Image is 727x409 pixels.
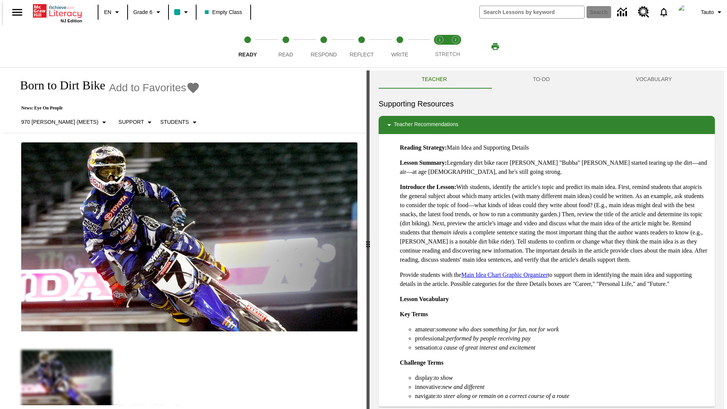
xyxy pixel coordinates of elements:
li: sensation: [415,343,709,352]
li: innovative: [415,382,709,392]
button: Select Lexile, 970 Lexile (Meets) [18,116,112,129]
button: Write step 5 of 5 [378,26,422,67]
span: STRETCH [435,51,460,57]
span: Grade 6 [133,8,153,16]
span: Read [278,52,293,58]
img: Motocross racer James Stewart flies through the air on his dirt bike. [21,142,357,332]
span: Reflect [350,52,374,58]
button: Stretch Respond step 2 of 2 [445,26,466,67]
strong: Lesson Summary: [400,159,447,166]
button: VOCABULARY [593,70,715,89]
div: reading [3,70,367,405]
span: Add to Favorites [109,82,186,94]
span: Empty Class [205,8,242,16]
strong: Key Terms [400,311,428,317]
img: Avatar [678,5,693,20]
button: Grade: Grade 6, Select a grade [130,5,166,19]
div: Home [33,3,82,23]
button: Reflect step 4 of 5 [340,26,384,67]
span: EN [104,8,111,16]
p: 970 [PERSON_NAME] (Meets) [21,118,98,126]
button: Open side menu [6,1,28,23]
em: performed by people receiving pay [446,335,530,342]
button: Language: EN, Select a language [101,5,125,19]
em: new and different [442,384,484,390]
p: With students, identify the article's topic and predict its main idea. First, remind students tha... [400,183,709,264]
button: Teacher [379,70,490,89]
p: Students [160,118,189,126]
span: Respond [310,52,337,58]
em: to steer along or remain on a correct course of a route [437,393,569,399]
strong: Introduce the Lesson: [400,184,456,190]
p: Legendary dirt bike racer [PERSON_NAME] "Bubba" [PERSON_NAME] started tearing up the dirt—and air... [400,158,709,176]
button: Select a new avatar [674,2,698,22]
p: Main Idea and Supporting Details [400,143,709,152]
button: Stretch Read step 1 of 2 [429,26,451,67]
p: Support [119,118,144,126]
div: activity [370,70,724,409]
span: Tauto [701,8,714,16]
button: Print [483,40,507,53]
a: Data Center [613,2,633,23]
button: Ready step 1 of 5 [226,26,270,67]
p: Teacher Recommendations [394,120,458,130]
em: someone who does something for fun, not for work [436,326,559,333]
p: Provide students with the to support them in identifying the main idea and supporting details in ... [400,270,709,289]
div: Teacher Recommendations [379,116,715,134]
a: Notifications [654,2,674,22]
a: Resource Center, Will open in new tab [633,2,654,22]
button: Respond step 3 of 5 [302,26,346,67]
strong: Challenge Terms [400,359,443,366]
em: topic [686,184,698,190]
strong: Reading Strategy: [400,144,447,151]
em: a cause of great interest and excitement [439,344,535,351]
div: Instructional Panel Tabs [379,70,715,89]
span: Write [391,52,408,58]
strong: Lesson Vocabulary [400,296,449,302]
h6: Supporting Resources [379,98,715,110]
button: Scaffolds, Support [115,116,157,129]
em: to show [434,375,453,381]
li: display: [415,373,709,382]
span: NJ Edition [61,19,82,23]
p: News: Eye On People [12,105,202,111]
button: Select Student [157,116,202,129]
text: 1 [438,38,440,42]
button: Class color is teal. Change class color [171,5,193,19]
input: search field [480,6,584,18]
button: Profile/Settings [698,5,727,19]
span: Ready [239,52,257,58]
text: 2 [454,38,456,42]
a: Main Idea Chart Graphic Organizer [461,272,548,278]
button: TO-DO [490,70,593,89]
li: amateur: [415,325,709,334]
li: navigate: [415,392,709,401]
li: professional: [415,334,709,343]
button: Add to Favorites - Born to Dirt Bike [109,81,200,94]
h1: Born to Dirt Bike [12,78,105,92]
em: main idea [439,229,463,236]
button: Read step 2 of 5 [264,26,307,67]
div: Press Enter or Spacebar and then press right and left arrow keys to move the slider [367,70,370,409]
